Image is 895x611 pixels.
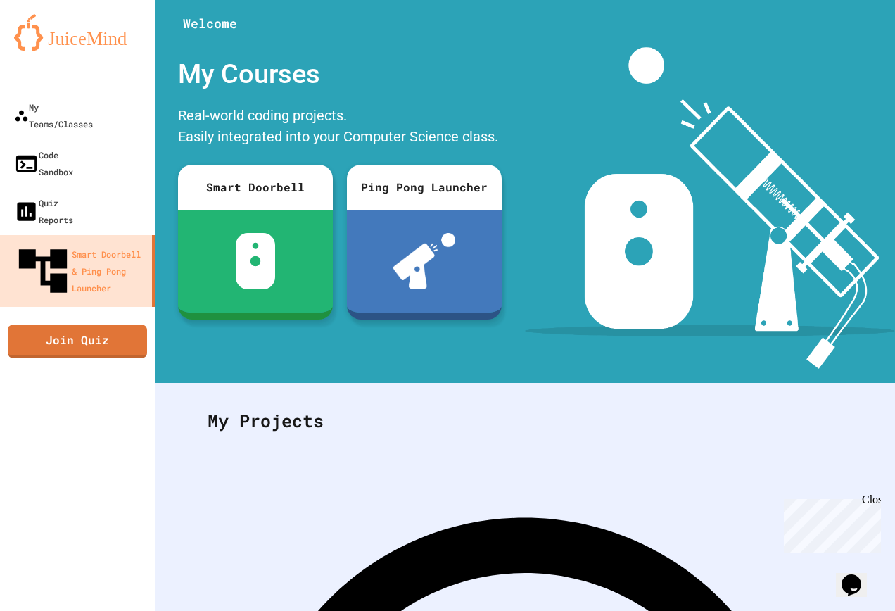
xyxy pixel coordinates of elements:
[393,233,456,289] img: ppl-with-ball.png
[836,555,881,597] iframe: chat widget
[14,14,141,51] img: logo-orange.svg
[14,242,146,300] div: Smart Doorbell & Ping Pong Launcher
[14,194,73,228] div: Quiz Reports
[171,47,509,101] div: My Courses
[347,165,502,210] div: Ping Pong Launcher
[171,101,509,154] div: Real-world coding projects. Easily integrated into your Computer Science class.
[178,165,333,210] div: Smart Doorbell
[778,493,881,553] iframe: chat widget
[6,6,97,89] div: Chat with us now!Close
[14,99,93,132] div: My Teams/Classes
[8,325,147,358] a: Join Quiz
[193,393,856,448] div: My Projects
[14,146,73,180] div: Code Sandbox
[236,233,276,289] img: sdb-white.svg
[525,47,895,369] img: banner-image-my-projects.png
